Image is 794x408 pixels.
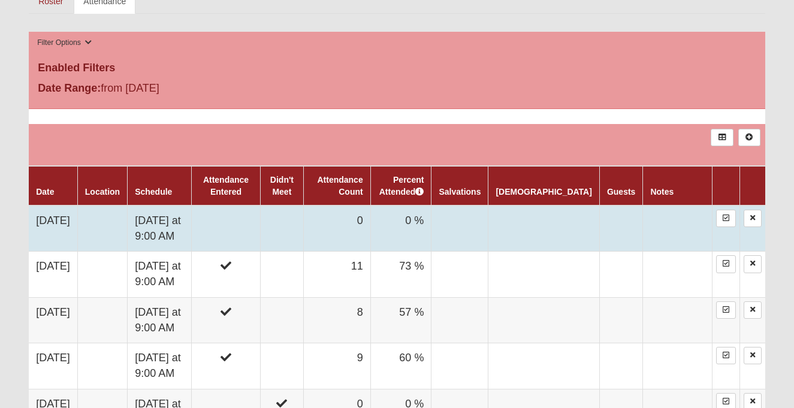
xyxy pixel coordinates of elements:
[29,205,77,252] td: [DATE]
[716,301,736,319] a: Enter Attendance
[488,166,599,205] th: [DEMOGRAPHIC_DATA]
[370,205,431,252] td: 0 %
[744,347,762,364] a: Delete
[34,37,95,49] button: Filter Options
[744,301,762,319] a: Delete
[744,210,762,227] a: Delete
[431,166,488,205] th: Salvations
[379,175,424,197] a: Percent Attended
[29,343,77,389] td: [DATE]
[128,252,192,297] td: [DATE] at 9:00 AM
[304,297,371,343] td: 8
[370,343,431,389] td: 60 %
[38,80,101,96] label: Date Range:
[29,80,274,99] div: from [DATE]
[203,175,249,197] a: Attendance Entered
[716,255,736,273] a: Enter Attendance
[270,175,294,197] a: Didn't Meet
[304,343,371,389] td: 9
[738,129,760,146] a: Alt+N
[716,210,736,227] a: Enter Attendance
[304,205,371,252] td: 0
[29,297,77,343] td: [DATE]
[599,166,642,205] th: Guests
[128,343,192,389] td: [DATE] at 9:00 AM
[370,252,431,297] td: 73 %
[317,175,363,197] a: Attendance Count
[744,255,762,273] a: Delete
[304,252,371,297] td: 11
[29,252,77,297] td: [DATE]
[711,129,733,146] a: Export to Excel
[650,187,674,197] a: Notes
[36,187,54,197] a: Date
[370,297,431,343] td: 57 %
[38,62,756,75] h4: Enabled Filters
[85,187,120,197] a: Location
[128,205,192,252] td: [DATE] at 9:00 AM
[716,347,736,364] a: Enter Attendance
[135,187,172,197] a: Schedule
[128,297,192,343] td: [DATE] at 9:00 AM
